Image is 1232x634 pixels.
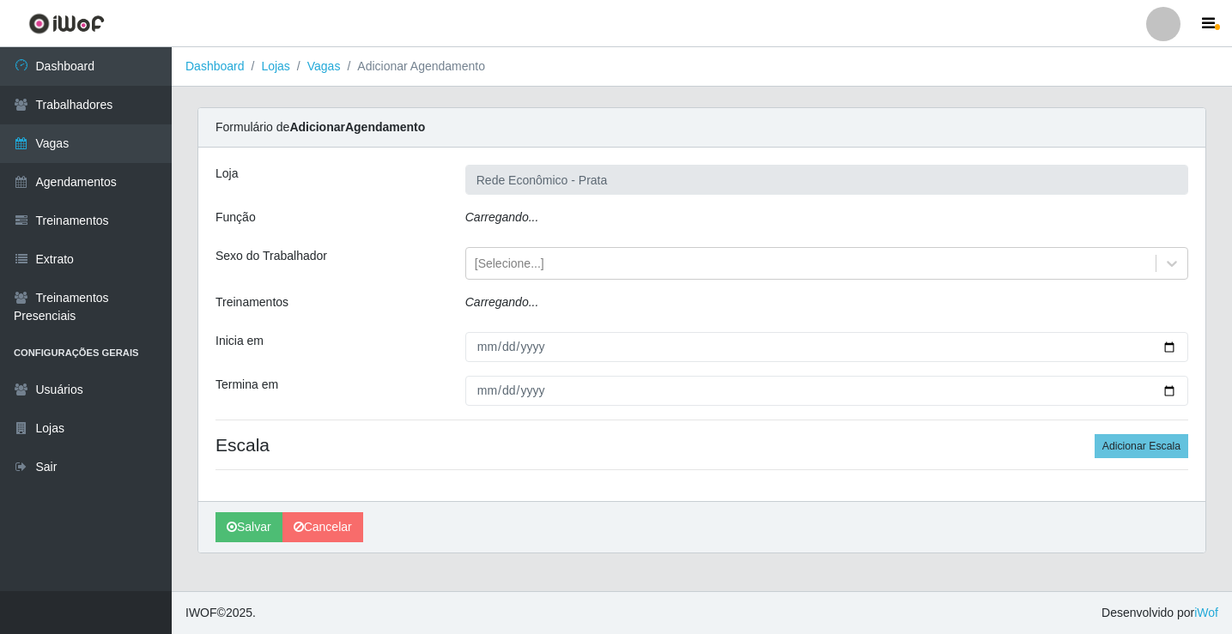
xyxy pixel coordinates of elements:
[215,332,264,350] label: Inicia em
[475,255,544,273] div: [Selecione...]
[215,208,256,226] label: Função
[261,59,289,73] a: Lojas
[198,108,1205,148] div: Formulário de
[340,57,485,75] li: Adicionar Agendamento
[1102,604,1218,622] span: Desenvolvido por
[282,512,363,542] a: Cancelar
[215,376,278,394] label: Termina em
[172,47,1232,87] nav: breadcrumb
[1095,434,1188,458] button: Adicionar Escala
[215,247,327,265] label: Sexo do Trabalhador
[215,434,1188,456] h4: Escala
[28,13,105,34] img: CoreUI Logo
[215,165,238,183] label: Loja
[465,295,539,309] i: Carregando...
[185,604,256,622] span: © 2025 .
[307,59,341,73] a: Vagas
[289,120,425,134] strong: Adicionar Agendamento
[1194,606,1218,619] a: iWof
[465,376,1188,406] input: 00/00/0000
[215,293,288,311] label: Treinamentos
[465,210,539,224] i: Carregando...
[185,606,217,619] span: IWOF
[465,332,1188,362] input: 00/00/0000
[185,59,245,73] a: Dashboard
[215,512,282,542] button: Salvar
